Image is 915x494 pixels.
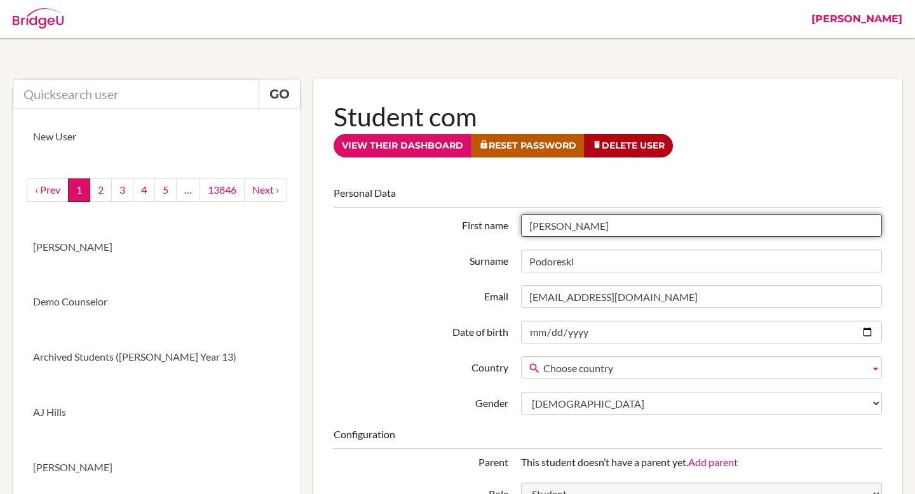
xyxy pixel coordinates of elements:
[200,178,245,202] a: 13846
[327,285,514,304] label: Email
[334,427,882,449] legend: Configuration
[334,186,882,208] legend: Personal Data
[176,178,200,202] a: …
[244,178,287,202] a: next
[154,178,177,202] a: 5
[13,79,259,109] input: Quicksearch user
[13,220,301,275] a: [PERSON_NAME]
[13,385,301,440] a: AJ Hills
[111,178,133,202] a: 3
[68,178,90,202] a: 1
[13,274,301,330] a: Demo Counselor
[327,250,514,269] label: Surname
[543,357,865,380] span: Choose country
[327,455,514,470] div: Parent
[90,178,112,202] a: 2
[27,178,69,202] a: ‹ Prev
[133,178,155,202] a: 4
[327,214,514,233] label: First name
[13,330,301,385] a: Archived Students ([PERSON_NAME] Year 13)
[471,134,585,157] a: Reset Password
[327,392,514,411] label: Gender
[334,99,882,134] h1: Student com
[327,356,514,375] label: Country
[584,134,673,157] a: Delete User
[13,8,64,29] img: Bridge-U
[259,79,301,109] a: Go
[327,321,514,340] label: Date of birth
[688,456,738,468] a: Add parent
[334,134,471,157] a: View their dashboard
[515,455,888,470] div: This student doesn’t have a parent yet.
[13,109,301,164] a: New User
